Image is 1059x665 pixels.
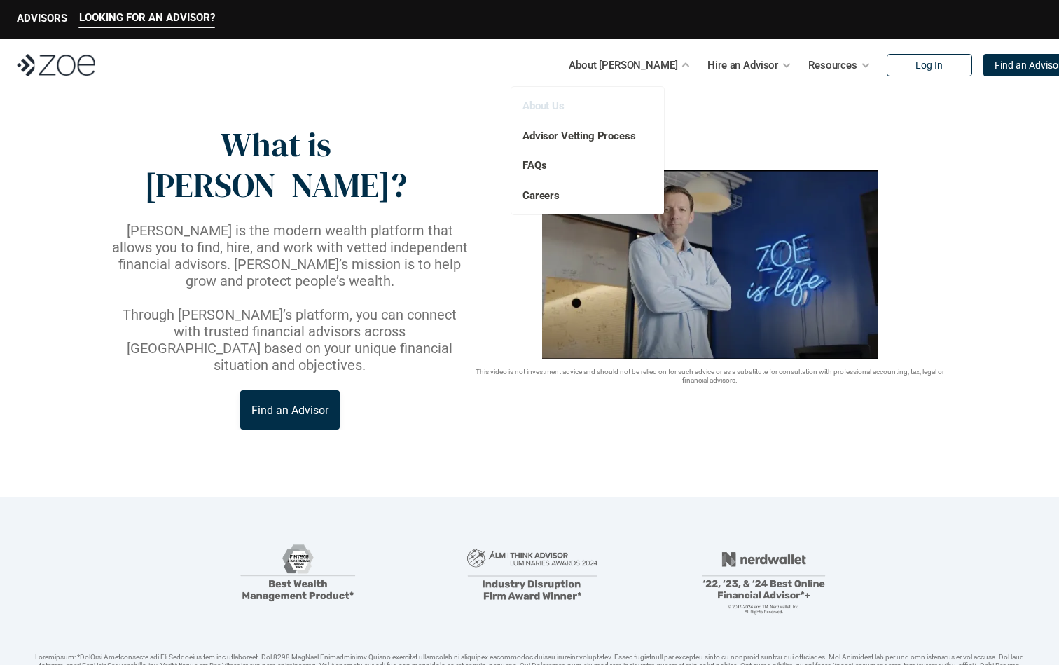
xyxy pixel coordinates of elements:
p: Log In [915,60,943,71]
iframe: To enrich screen reader interactions, please activate Accessibility in Grammarly extension settings [542,170,878,359]
a: Advisor Vetting Process [522,130,636,142]
p: This video is not investment advice and should not be relied on for such advice or as a substitut... [471,368,950,385]
p: About [PERSON_NAME] [569,55,677,76]
p: [PERSON_NAME] is the modern wealth platform that allows you to find, hire, and work with vetted i... [109,222,471,289]
a: Careers [522,189,560,202]
p: Hire an Advisor [707,55,778,76]
p: Through [PERSON_NAME]’s platform, you can connect with trusted financial advisors across [GEOGRAP... [109,306,471,373]
p: Resources [808,55,857,76]
p: ADVISORS [17,12,67,25]
a: Log In [887,54,972,76]
p: LOOKING FOR AN ADVISOR? [79,11,215,24]
p: Find an Advisor [251,404,328,417]
p: What is [PERSON_NAME]? [109,125,442,205]
a: About Us [522,100,565,112]
a: FAQs [522,159,546,172]
a: Find an Advisor [240,390,340,430]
